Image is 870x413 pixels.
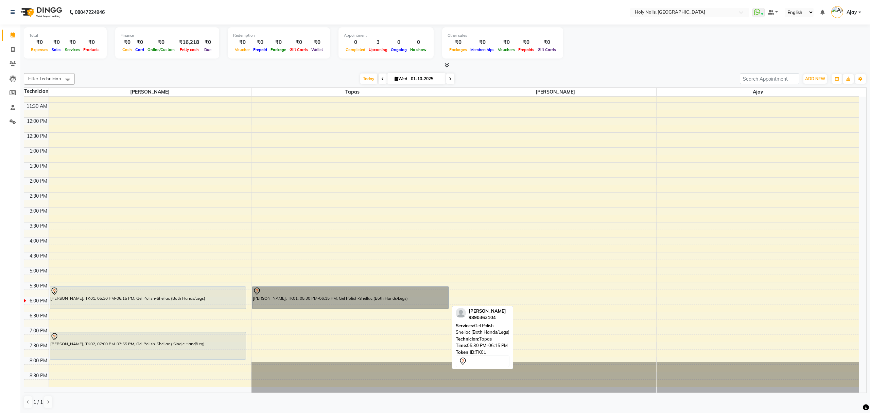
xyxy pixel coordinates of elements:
[408,47,428,52] span: No show
[203,47,213,52] span: Due
[393,76,409,81] span: Wed
[28,357,49,364] div: 8:00 PM
[456,336,509,343] div: Tapas
[469,308,506,314] span: [PERSON_NAME]
[456,349,475,355] span: Token ID:
[408,38,428,46] div: 0
[50,38,63,46] div: ₹0
[344,47,367,52] span: Completed
[28,237,49,245] div: 4:00 PM
[28,267,49,275] div: 5:00 PM
[50,332,246,359] div: [PERSON_NAME], TK02, 07:00 PM-07:55 PM, Gel Polish-Shellac ( Single Hand/Leg)
[134,38,146,46] div: ₹0
[288,47,310,52] span: Gift Cards
[28,208,49,215] div: 3:00 PM
[536,47,558,52] span: Gift Cards
[28,252,49,260] div: 4:30 PM
[469,314,506,321] div: 9890363104
[344,38,367,46] div: 0
[831,6,843,18] img: Ajay
[269,38,288,46] div: ₹0
[28,297,49,304] div: 6:00 PM
[176,38,202,46] div: ₹16,218
[288,38,310,46] div: ₹0
[536,38,558,46] div: ₹0
[121,47,134,52] span: Cash
[25,118,49,125] div: 12:00 PM
[803,74,827,84] button: ADD NEW
[134,47,146,52] span: Card
[456,343,467,348] span: Time:
[146,47,176,52] span: Online/Custom
[251,47,269,52] span: Prepaid
[360,73,377,84] span: Today
[269,47,288,52] span: Package
[389,38,408,46] div: 0
[367,38,389,46] div: 3
[202,38,214,46] div: ₹0
[178,47,201,52] span: Petty cash
[28,282,49,290] div: 5:30 PM
[847,9,857,16] span: Ajay
[28,76,61,81] span: Filter Technician
[121,33,214,38] div: Finance
[82,38,101,46] div: ₹0
[146,38,176,46] div: ₹0
[496,38,517,46] div: ₹0
[367,47,389,52] span: Upcoming
[496,47,517,52] span: Vouchers
[25,103,49,110] div: 11:30 AM
[657,88,859,96] span: Ajay
[448,38,469,46] div: ₹0
[82,47,101,52] span: Products
[121,38,134,46] div: ₹0
[469,47,496,52] span: Memberships
[29,47,50,52] span: Expenses
[389,47,408,52] span: Ongoing
[456,349,509,356] div: TK01
[75,3,105,22] b: 08047224946
[50,47,63,52] span: Sales
[454,88,656,96] span: [PERSON_NAME]
[456,308,466,318] img: profile
[28,342,49,349] div: 7:30 PM
[28,148,49,155] div: 1:00 PM
[517,47,536,52] span: Prepaids
[33,399,43,406] span: 1 / 1
[25,133,49,140] div: 12:30 PM
[251,38,269,46] div: ₹0
[63,38,82,46] div: ₹0
[233,38,251,46] div: ₹0
[28,178,49,185] div: 2:00 PM
[409,74,443,84] input: 2025-10-01
[456,336,479,342] span: Technician:
[469,38,496,46] div: ₹0
[251,88,454,96] span: Tapas
[456,342,509,349] div: 05:30 PM-06:15 PM
[448,47,469,52] span: Packages
[24,88,49,95] div: Technician
[310,38,325,46] div: ₹0
[456,323,509,335] span: Gel Polish-Shellac (Both Hands/Legs)
[28,193,49,200] div: 2:30 PM
[28,163,49,170] div: 1:30 PM
[233,47,251,52] span: Voucher
[29,33,101,38] div: Total
[28,327,49,334] div: 7:00 PM
[740,73,799,84] input: Search Appointment
[50,287,246,309] div: [PERSON_NAME], TK01, 05:30 PM-06:15 PM, Gel Polish-Shellac (Both Hands/Legs)
[344,33,428,38] div: Appointment
[63,47,82,52] span: Services
[28,372,49,379] div: 8:30 PM
[448,33,558,38] div: Other sales
[28,312,49,319] div: 6:30 PM
[49,88,251,96] span: [PERSON_NAME]
[310,47,325,52] span: Wallet
[805,76,825,81] span: ADD NEW
[17,3,64,22] img: logo
[29,38,50,46] div: ₹0
[233,33,325,38] div: Redemption
[28,222,49,230] div: 3:30 PM
[517,38,536,46] div: ₹0
[456,323,474,328] span: Services:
